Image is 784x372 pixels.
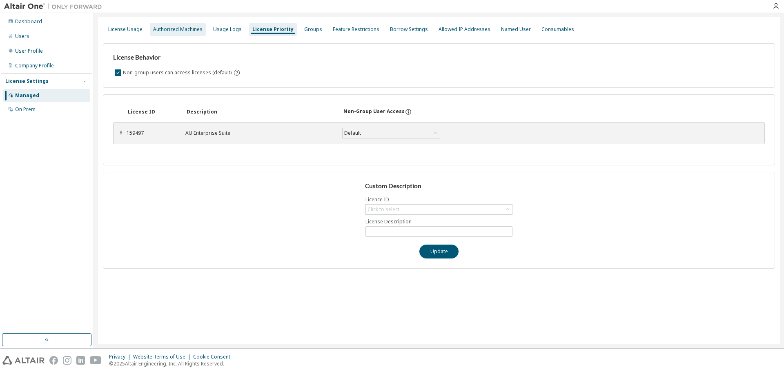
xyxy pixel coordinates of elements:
div: Users [15,33,29,40]
h3: License Behavior [113,53,239,62]
svg: By default any user not assigned to any group can access any license. Turn this setting off to di... [233,69,241,76]
div: Description [187,109,334,115]
div: On Prem [15,106,36,113]
div: 159497 [127,130,176,136]
div: Allowed IP Addresses [439,26,490,33]
p: © 2025 Altair Engineering, Inc. All Rights Reserved. [109,360,235,367]
div: Default [343,128,440,138]
label: License Description [365,218,512,225]
div: License Priority [252,26,294,33]
div: User Profile [15,48,43,54]
label: Licence ID [365,196,512,203]
div: Borrow Settings [390,26,428,33]
div: Managed [15,92,39,99]
div: AU Enterprise Suite [185,130,332,136]
div: Default [343,129,362,138]
img: facebook.svg [49,356,58,365]
div: Groups [304,26,322,33]
div: Consumables [541,26,574,33]
button: Update [419,245,459,258]
div: Click to select [367,206,399,213]
div: Privacy [109,354,133,360]
div: Non-Group User Access [343,108,405,116]
div: License Usage [108,26,143,33]
div: Dashboard [15,18,42,25]
div: Company Profile [15,62,54,69]
img: linkedin.svg [76,356,85,365]
img: youtube.svg [90,356,102,365]
div: License ID [128,109,177,115]
h3: Custom Description [365,182,513,190]
div: Feature Restrictions [333,26,379,33]
img: Altair One [4,2,106,11]
div: Named User [501,26,531,33]
img: altair_logo.svg [2,356,45,365]
label: Non-group users can access licenses (default) [123,68,233,78]
img: instagram.svg [63,356,71,365]
div: Cookie Consent [193,354,235,360]
div: Authorized Machines [153,26,203,33]
div: License Settings [5,78,49,85]
div: ⠿ [118,130,123,136]
div: Usage Logs [213,26,242,33]
div: Click to select [366,205,512,214]
div: Website Terms of Use [133,354,193,360]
